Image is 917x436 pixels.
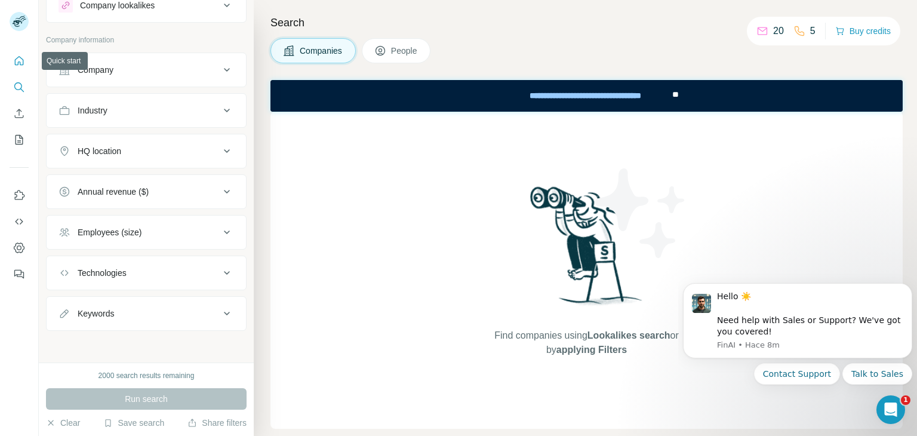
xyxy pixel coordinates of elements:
button: Use Surfe API [10,211,29,232]
span: applying Filters [556,345,627,355]
button: Share filters [187,417,247,429]
button: Annual revenue ($) [47,177,246,206]
button: Keywords [47,299,246,328]
button: Technologies [47,259,246,287]
div: Employees (size) [78,226,141,238]
button: Save search [103,417,164,429]
button: Dashboard [10,237,29,259]
button: Employees (size) [47,218,246,247]
span: Companies [300,45,343,57]
button: Company [47,56,246,84]
button: Quick start [10,50,29,72]
p: Company information [46,35,247,45]
button: Feedback [10,263,29,285]
button: Use Surfe on LinkedIn [10,185,29,206]
p: 20 [773,24,784,38]
iframe: Intercom notifications mensaje [678,269,917,430]
div: Industry [78,105,107,116]
div: Keywords [78,308,114,320]
button: Search [10,76,29,98]
img: Surfe Illustration - Woman searching with binoculars [525,183,649,317]
button: My lists [10,129,29,151]
span: People [391,45,419,57]
button: Enrich CSV [10,103,29,124]
span: Find companies using or by [491,328,682,357]
span: Lookalikes search [587,330,670,340]
iframe: Banner [270,80,903,112]
div: Technologies [78,267,127,279]
div: HQ location [78,145,121,157]
p: 5 [810,24,816,38]
h4: Search [270,14,903,31]
img: Surfe Illustration - Stars [587,159,694,267]
div: Annual revenue ($) [78,186,149,198]
button: HQ location [47,137,246,165]
iframe: Intercom live chat [876,395,905,424]
button: Buy credits [835,23,891,39]
div: Company [78,64,113,76]
button: Clear [46,417,80,429]
button: Industry [47,96,246,125]
span: 1 [901,395,910,405]
div: 2000 search results remaining [99,370,195,381]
